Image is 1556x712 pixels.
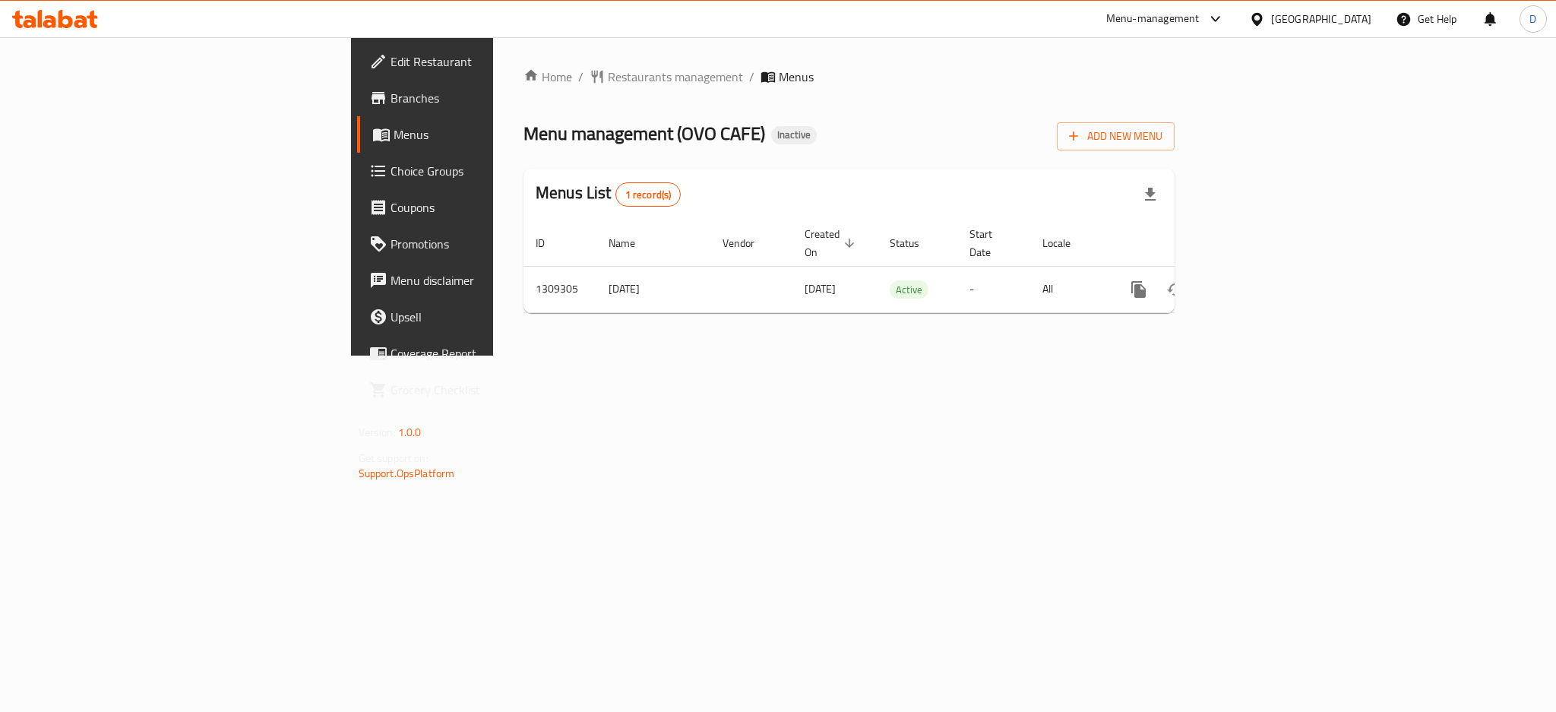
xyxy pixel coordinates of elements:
[608,68,743,86] span: Restaurants management
[779,68,814,86] span: Menus
[1108,220,1279,267] th: Actions
[359,448,429,468] span: Get support on:
[391,162,599,180] span: Choice Groups
[771,128,817,141] span: Inactive
[391,271,599,290] span: Menu disclaimer
[391,381,599,399] span: Grocery Checklist
[1132,176,1169,213] div: Export file
[357,116,611,153] a: Menus
[590,68,743,86] a: Restaurants management
[391,198,599,217] span: Coupons
[1106,10,1200,28] div: Menu-management
[536,234,565,252] span: ID
[359,464,455,483] a: Support.OpsPlatform
[723,234,774,252] span: Vendor
[957,266,1030,312] td: -
[523,220,1279,313] table: enhanced table
[391,52,599,71] span: Edit Restaurant
[609,234,655,252] span: Name
[1042,234,1090,252] span: Locale
[357,153,611,189] a: Choice Groups
[890,234,939,252] span: Status
[357,299,611,335] a: Upsell
[596,266,710,312] td: [DATE]
[357,262,611,299] a: Menu disclaimer
[1529,11,1536,27] span: D
[1121,271,1157,308] button: more
[805,225,859,261] span: Created On
[749,68,754,86] li: /
[398,422,422,442] span: 1.0.0
[890,281,928,299] span: Active
[890,280,928,299] div: Active
[1030,266,1108,312] td: All
[359,422,396,442] span: Version:
[391,308,599,326] span: Upsell
[536,182,681,207] h2: Menus List
[391,89,599,107] span: Branches
[523,68,1175,86] nav: breadcrumb
[805,279,836,299] span: [DATE]
[391,344,599,362] span: Coverage Report
[1069,127,1162,146] span: Add New Menu
[357,335,611,372] a: Coverage Report
[1157,271,1194,308] button: Change Status
[357,372,611,408] a: Grocery Checklist
[394,125,599,144] span: Menus
[616,188,681,202] span: 1 record(s)
[615,182,682,207] div: Total records count
[357,43,611,80] a: Edit Restaurant
[1057,122,1175,150] button: Add New Menu
[357,80,611,116] a: Branches
[771,126,817,144] div: Inactive
[1271,11,1371,27] div: [GEOGRAPHIC_DATA]
[391,235,599,253] span: Promotions
[357,226,611,262] a: Promotions
[969,225,1012,261] span: Start Date
[523,116,765,150] span: Menu management ( OVO CAFE )
[357,189,611,226] a: Coupons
